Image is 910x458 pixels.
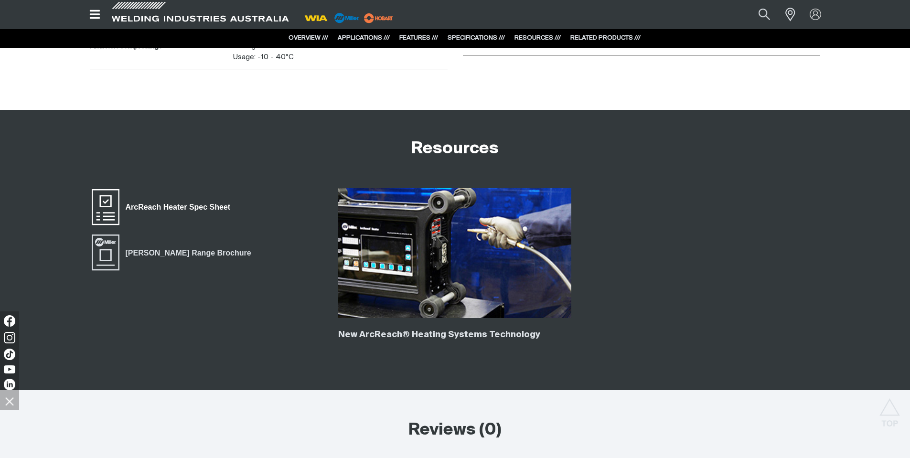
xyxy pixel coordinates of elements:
button: Search products [748,4,781,25]
a: RESOURCES /// [514,35,561,41]
a: FEATURES /// [399,35,438,41]
img: Instagram [4,332,15,343]
input: Product name or item number... [736,4,780,25]
h2: Resources [411,138,499,160]
a: SPECIFICATIONS /// [448,35,505,41]
img: TikTok [4,349,15,360]
span: ArcReach Heater Spec Sheet [119,201,236,213]
span: [PERSON_NAME] Range Brochure [119,247,257,259]
img: YouTube [4,365,15,373]
a: Miller Range Brochure [90,234,257,272]
img: hide socials [1,393,18,409]
h2: Reviews (0) [264,420,646,441]
a: ArcReach Heater Spec Sheet [90,188,236,226]
p: Storage: -20 - 55°C Usage: -10 - 40°C [233,41,448,63]
a: miller [361,14,396,21]
img: Facebook [4,315,15,327]
img: New ArcReach® Heating Systems Technology [338,188,571,318]
button: Scroll to top [879,398,900,420]
a: New ArcReach® Heating Systems Technology [338,330,540,339]
img: miller [361,11,396,25]
a: RELATED PRODUCTS /// [570,35,641,41]
a: OVERVIEW /// [289,35,328,41]
img: LinkedIn [4,379,15,390]
a: APPLICATIONS /// [338,35,390,41]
